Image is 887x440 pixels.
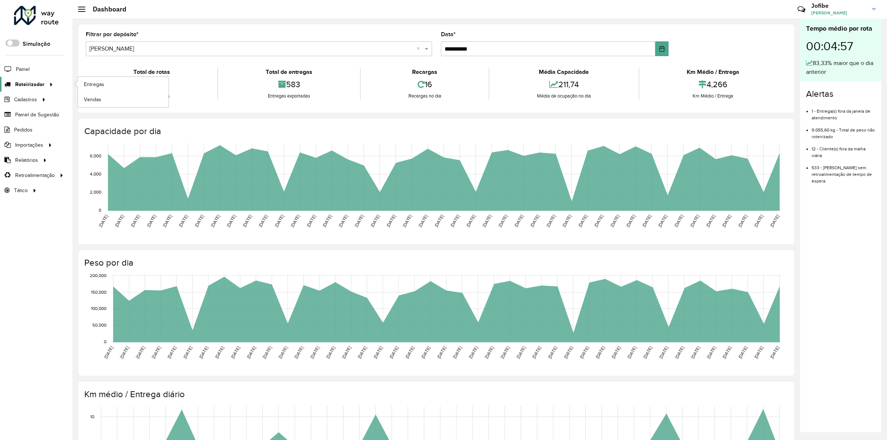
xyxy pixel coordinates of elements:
[363,76,487,92] div: 16
[325,345,336,359] text: [DATE]
[806,59,876,76] div: 83,33% maior que o dia anterior
[15,141,43,149] span: Importações
[90,153,101,158] text: 6,000
[84,389,787,400] h4: Km médio / Entrega diário
[258,214,268,228] text: [DATE]
[78,77,169,92] a: Entregas
[674,345,685,359] text: [DATE]
[90,414,94,419] text: 10
[793,1,809,17] a: Contato Rápido
[98,214,109,228] text: [DATE]
[418,214,428,228] text: [DATE]
[401,214,412,228] text: [DATE]
[135,345,146,359] text: [DATE]
[114,214,125,228] text: [DATE]
[721,214,732,228] text: [DATE]
[753,345,764,359] text: [DATE]
[230,345,241,359] text: [DATE]
[214,345,225,359] text: [DATE]
[385,214,396,228] text: [DATE]
[90,273,106,278] text: 200,000
[482,214,492,228] text: [DATE]
[673,214,684,228] text: [DATE]
[593,214,604,228] text: [DATE]
[84,126,787,137] h4: Capacidade por dia
[806,89,876,99] h4: Alertas
[90,171,101,176] text: 4,000
[341,345,351,359] text: [DATE]
[561,214,572,228] text: [DATE]
[90,190,101,194] text: 2,000
[625,214,636,228] text: [DATE]
[290,214,300,228] text: [DATE]
[88,68,215,76] div: Total de rotas
[579,345,589,359] text: [DATE]
[449,214,460,228] text: [DATE]
[500,345,510,359] text: [DATE]
[178,214,188,228] text: [DATE]
[655,41,668,56] button: Choose Date
[563,345,574,359] text: [DATE]
[491,68,636,76] div: Média Capacidade
[363,68,487,76] div: Recargas
[15,171,55,179] span: Retroalimentação
[92,323,106,327] text: 50,000
[363,92,487,100] div: Recargas no dia
[84,96,101,103] span: Vendas
[14,187,28,194] span: Tático
[641,92,785,100] div: Km Médio / Entrega
[812,159,876,184] li: 533 - [PERSON_NAME] sem retroalimentação de tempo de espera
[468,345,479,359] text: [DATE]
[373,345,383,359] text: [DATE]
[15,156,38,164] span: Relatórios
[753,214,764,228] text: [DATE]
[278,345,288,359] text: [DATE]
[420,345,431,359] text: [DATE]
[497,214,508,228] text: [DATE]
[531,345,542,359] text: [DATE]
[806,34,876,59] div: 00:04:57
[641,76,785,92] div: 4,266
[226,214,237,228] text: [DATE]
[194,214,204,228] text: [DATE]
[322,214,332,228] text: [DATE]
[14,96,37,103] span: Cadastros
[15,81,44,88] span: Roteirizador
[198,345,209,359] text: [DATE]
[262,345,272,359] text: [DATE]
[689,214,700,228] text: [DATE]
[658,345,669,359] text: [DATE]
[434,214,444,228] text: [DATE]
[657,214,668,228] text: [DATE]
[417,44,423,53] span: Clear all
[595,345,605,359] text: [DATE]
[151,345,162,359] text: [DATE]
[357,345,367,359] text: [DATE]
[484,345,495,359] text: [DATE]
[85,5,126,13] h2: Dashboard
[337,214,348,228] text: [DATE]
[452,345,463,359] text: [DATE]
[166,345,177,359] text: [DATE]
[220,68,358,76] div: Total de entregas
[242,214,252,228] text: [DATE]
[529,214,540,228] text: [DATE]
[130,214,140,228] text: [DATE]
[16,65,30,73] span: Painel
[513,214,524,228] text: [DATE]
[15,111,59,119] span: Painel de Sugestão
[104,339,106,344] text: 0
[309,345,320,359] text: [DATE]
[737,214,748,228] text: [DATE]
[806,24,876,34] div: Tempo médio por rota
[220,92,358,100] div: Entregas exportadas
[547,345,558,359] text: [DATE]
[99,208,101,212] text: 0
[812,140,876,159] li: 12 - Cliente(s) fora da malha viária
[705,214,716,228] text: [DATE]
[441,30,456,39] label: Data
[641,68,785,76] div: Km Médio / Entrega
[306,214,316,228] text: [DATE]
[609,214,620,228] text: [DATE]
[23,40,50,48] label: Simulação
